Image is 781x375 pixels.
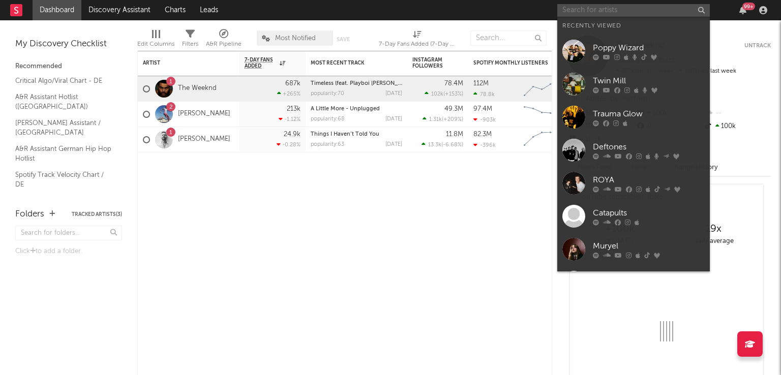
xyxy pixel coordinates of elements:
[15,226,122,240] input: Search for folders...
[15,143,112,164] a: A&R Assistant German Hip Hop Hotlist
[422,141,463,148] div: ( )
[143,60,219,66] div: Artist
[15,117,112,138] a: [PERSON_NAME] Assistant / [GEOGRAPHIC_DATA]
[311,91,344,97] div: popularity: 70
[593,42,705,54] div: Poppy Wizard
[473,80,489,87] div: 112M
[557,68,710,101] a: Twin Mill
[739,6,746,14] button: 99+
[667,235,761,247] div: daily average
[425,90,463,97] div: ( )
[742,3,755,10] div: 99 +
[275,35,316,42] span: Most Notified
[593,75,705,87] div: Twin Mill
[311,142,344,147] div: popularity: 63
[703,107,771,120] div: --
[444,106,463,112] div: 49.3M
[431,91,443,97] span: 102k
[744,41,771,51] button: Untrack
[385,91,402,97] div: [DATE]
[446,131,463,138] div: 11.8M
[473,106,492,112] div: 97.4M
[311,132,402,137] div: Things I Haven’t Told You
[473,91,495,98] div: 78.8k
[337,37,350,42] button: Save
[277,141,301,148] div: -0.28 %
[277,90,301,97] div: +265 %
[178,135,230,144] a: [PERSON_NAME]
[444,80,463,87] div: 78.4M
[593,108,705,120] div: Trauma Glow
[285,80,301,87] div: 687k
[379,25,455,55] div: 7-Day Fans Added (7-Day Fans Added)
[557,134,710,167] a: Deftones
[15,75,112,86] a: Critical Algo/Viral Chart - DE
[178,110,230,118] a: [PERSON_NAME]
[385,142,402,147] div: [DATE]
[385,116,402,122] div: [DATE]
[15,169,112,190] a: Spotify Track Velocity Chart / DE
[311,81,402,86] div: Timeless (feat. Playboi Carti & Doechii) - Remix
[182,25,198,55] div: Filters
[519,76,565,102] svg: Chart title
[311,106,402,112] div: A Little More - Unplugged
[593,141,705,153] div: Deftones
[15,245,122,258] div: Click to add a folder.
[206,25,242,55] div: A&R Pipeline
[593,240,705,252] div: Muryel
[443,117,462,122] span: +209 %
[445,91,462,97] span: +153 %
[473,142,496,148] div: -396k
[557,167,710,200] a: ROYA
[137,25,174,55] div: Edit Columns
[429,117,442,122] span: 1.31k
[703,120,771,133] div: 100k
[443,142,462,148] span: -6.68 %
[470,30,547,46] input: Search...
[428,142,441,148] span: 13.3k
[562,20,705,32] div: Recently Viewed
[137,38,174,50] div: Edit Columns
[593,174,705,186] div: ROYA
[279,116,301,122] div: -1.12 %
[519,127,565,152] svg: Chart title
[182,38,198,50] div: Filters
[667,223,761,235] div: 19 x
[412,57,448,69] div: Instagram Followers
[423,116,463,122] div: ( )
[72,212,122,217] button: Tracked Artists(3)
[15,60,122,73] div: Recommended
[379,38,455,50] div: 7-Day Fans Added (7-Day Fans Added)
[206,38,242,50] div: A&R Pipeline
[557,4,710,17] input: Search for artists
[15,91,112,112] a: A&R Assistant Hotlist ([GEOGRAPHIC_DATA])
[15,208,44,221] div: Folders
[284,131,301,138] div: 24.9k
[311,116,345,122] div: popularity: 68
[473,131,492,138] div: 82.3M
[519,102,565,127] svg: Chart title
[473,116,496,123] div: -903k
[557,233,710,266] a: Muryel
[557,101,710,134] a: Trauma Glow
[311,81,466,86] a: Timeless (feat. Playboi [PERSON_NAME] & Doechii) - Remix
[311,132,379,137] a: Things I Haven’t Told You
[311,60,387,66] div: Most Recent Track
[557,200,710,233] a: Catapults
[245,57,277,69] span: 7-Day Fans Added
[557,35,710,68] a: Poppy Wizard
[178,84,217,93] a: The Weeknd
[557,266,710,299] a: Turnstile
[473,60,550,66] div: Spotify Monthly Listeners
[15,38,122,50] div: My Discovery Checklist
[287,106,301,112] div: 213k
[311,106,380,112] a: A Little More - Unplugged
[593,207,705,219] div: Catapults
